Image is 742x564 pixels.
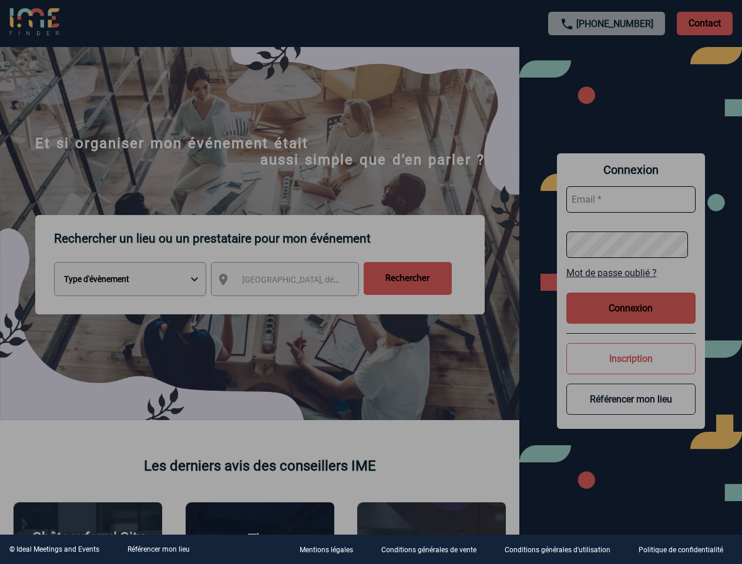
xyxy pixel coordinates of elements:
[127,545,190,553] a: Référencer mon lieu
[629,544,742,555] a: Politique de confidentialité
[381,546,476,555] p: Conditions générales de vente
[300,546,353,555] p: Mentions légales
[9,545,99,553] div: © Ideal Meetings and Events
[639,546,723,555] p: Politique de confidentialité
[495,544,629,555] a: Conditions générales d'utilisation
[290,544,372,555] a: Mentions légales
[372,544,495,555] a: Conditions générales de vente
[505,546,610,555] p: Conditions générales d'utilisation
